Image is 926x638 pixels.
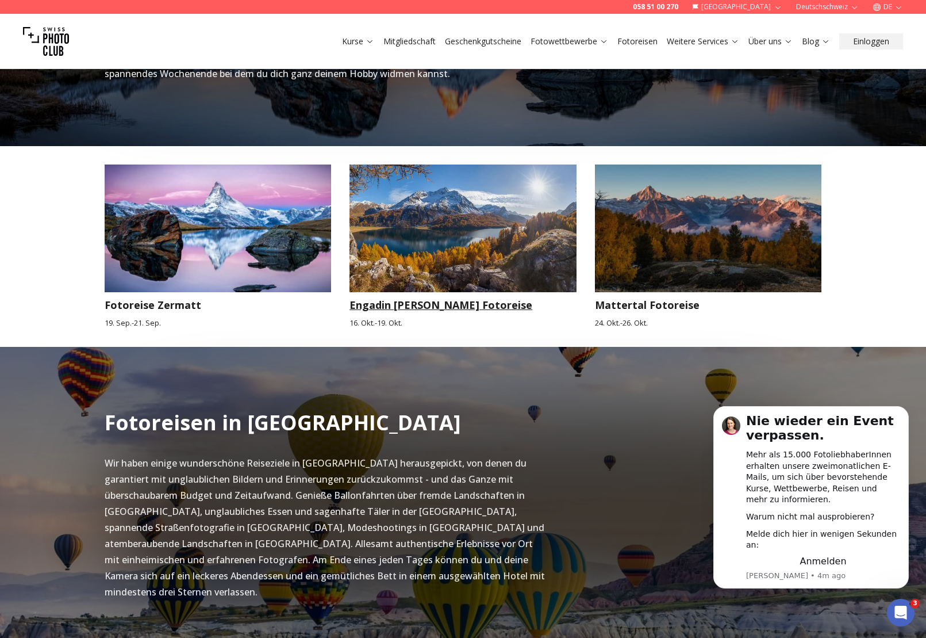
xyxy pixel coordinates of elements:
[595,297,822,313] h3: Mattertal Fotoreise
[748,36,793,47] a: Über uns
[696,400,926,607] iframe: Intercom notifications message
[105,455,546,600] p: Wir haben einige wunderschöne Reiseziele in [GEOGRAPHIC_DATA] herausgepickt, von denen du garanti...
[105,297,332,313] h3: Fotoreise Zermatt
[93,158,343,299] img: Fotoreise Zermatt
[613,33,662,49] button: Fotoreisen
[617,36,658,47] a: Fotoreisen
[105,318,332,328] small: 19. Sep. - 21. Sep.
[531,36,608,47] a: Fotowettbewerbe
[383,36,436,47] a: Mitgliedschaft
[595,165,822,328] a: Mattertal FotoreiseMattertal Fotoreise24. Okt.-26. Okt.
[887,599,915,626] iframe: Intercom live chat
[105,165,332,328] a: Fotoreise ZermattFotoreise Zermatt19. Sep.-21. Sep.
[349,297,577,313] h3: Engadin [PERSON_NAME] Fotoreise
[342,36,374,47] a: Kurse
[667,36,739,47] a: Weitere Services
[802,36,830,47] a: Blog
[445,36,521,47] a: Geschenkgutscheine
[349,165,577,328] a: Engadin Herbst FotoreiseEngadin [PERSON_NAME] Fotoreise16. Okt.-19. Okt.
[526,33,613,49] button: Fotowettbewerbe
[440,33,526,49] button: Geschenkgutscheine
[744,33,797,49] button: Über uns
[910,599,920,608] span: 3
[595,318,822,328] small: 24. Okt. - 26. Okt.
[349,165,577,292] img: Engadin Herbst Fotoreise
[839,33,903,49] button: Einloggen
[583,158,833,299] img: Mattertal Fotoreise
[662,33,744,49] button: Weitere Services
[633,2,678,12] a: 058 51 00 270
[797,33,835,49] button: Blog
[105,411,461,434] h2: Fotoreisen in [GEOGRAPHIC_DATA]
[23,18,69,64] img: Swiss photo club
[349,318,577,328] small: 16. Okt. - 19. Okt.
[337,33,379,49] button: Kurse
[379,33,440,49] button: Mitgliedschaft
